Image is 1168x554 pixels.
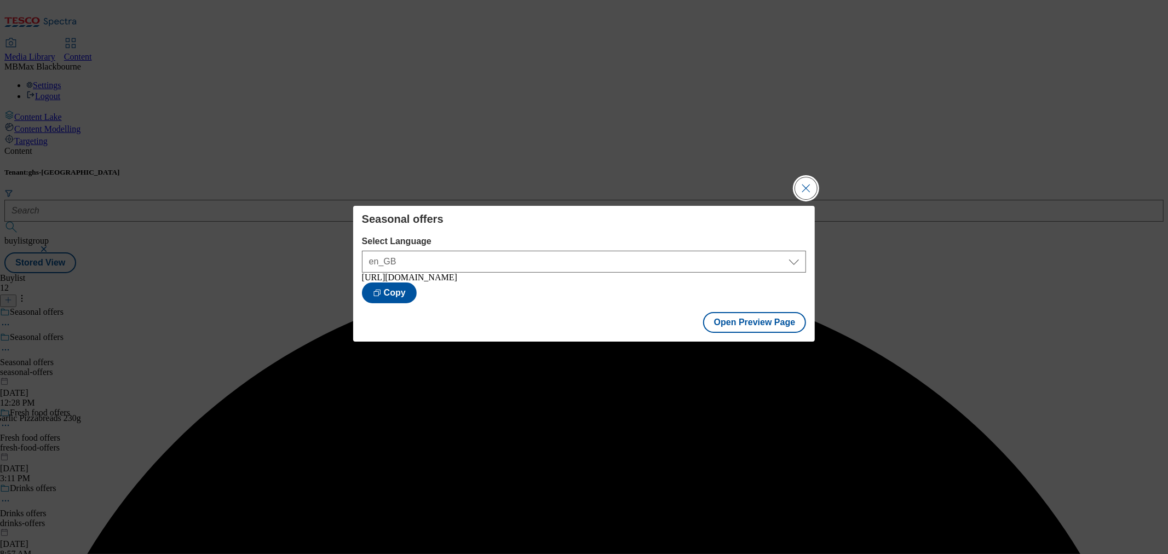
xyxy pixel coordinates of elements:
[362,273,807,282] div: [URL][DOMAIN_NAME]
[353,206,815,342] div: Modal
[362,236,807,246] label: Select Language
[795,177,817,199] button: Close Modal
[362,212,807,226] h4: Seasonal offers
[703,312,807,333] button: Open Preview Page
[362,282,417,303] button: Copy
